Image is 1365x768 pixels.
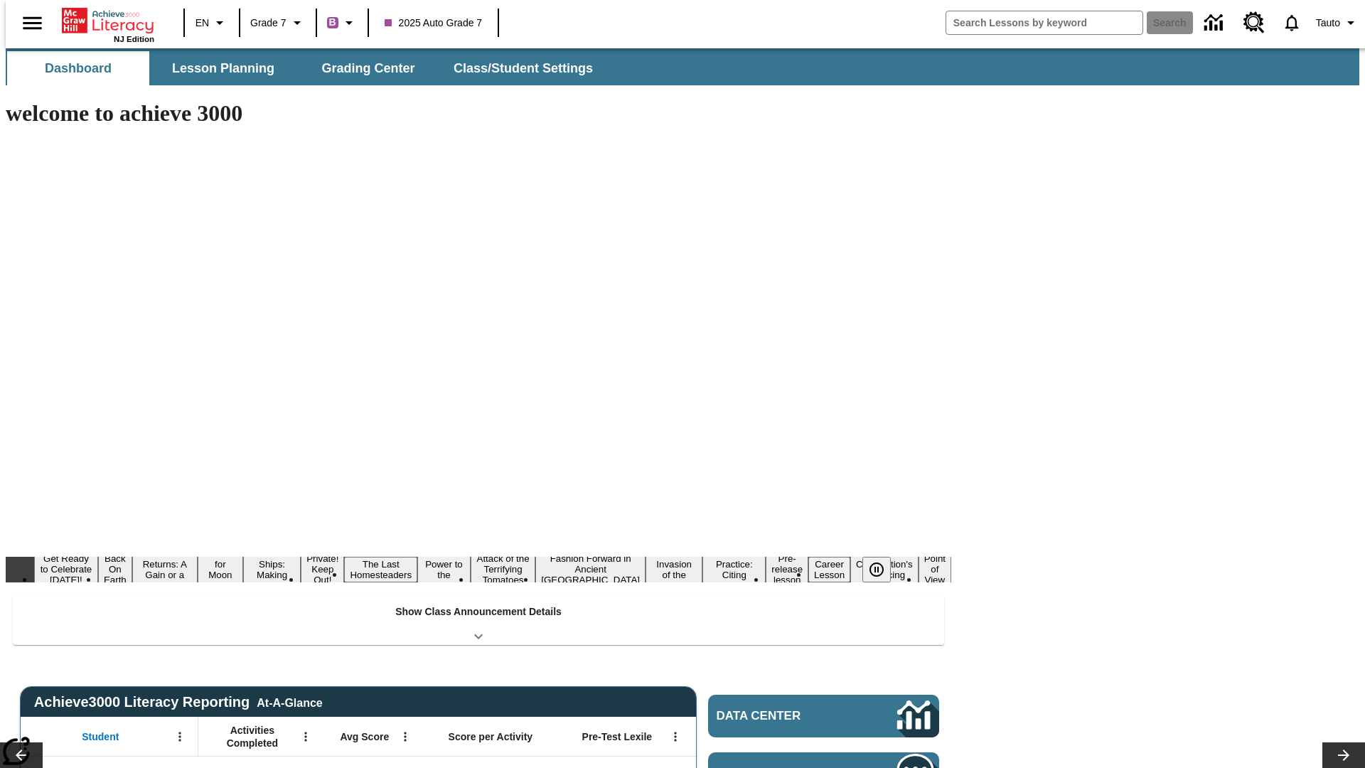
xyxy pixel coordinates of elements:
h1: welcome to achieve 3000 [6,100,951,127]
button: Open Menu [395,726,416,747]
button: Boost Class color is purple. Change class color [321,10,363,36]
span: Data Center [717,709,850,723]
span: NJ Edition [114,35,154,43]
div: SubNavbar [6,48,1359,85]
div: Show Class Announcement Details [13,596,944,645]
button: Slide 10 Fashion Forward in Ancient Rome [535,551,646,587]
button: Grading Center [297,51,439,85]
button: Slide 14 Career Lesson [808,557,850,582]
button: Slide 16 Point of View [919,551,951,587]
button: Lesson carousel, Next [1322,742,1365,768]
a: Data Center [1196,4,1235,43]
button: Slide 1 Get Ready to Celebrate Juneteenth! [34,551,98,587]
button: Slide 12 Mixed Practice: Citing Evidence [702,546,766,593]
button: Dashboard [7,51,149,85]
span: Achieve3000 Literacy Reporting [34,694,323,710]
button: Open side menu [11,2,53,44]
button: Class/Student Settings [442,51,604,85]
button: Slide 13 Pre-release lesson [766,551,808,587]
button: Language: EN, Select a language [189,10,235,36]
button: Lesson Planning [152,51,294,85]
span: Student [82,730,119,743]
a: Notifications [1273,4,1310,41]
input: search field [946,11,1142,34]
span: B [329,14,336,31]
button: Slide 11 The Invasion of the Free CD [646,546,702,593]
button: Open Menu [295,726,316,747]
a: Home [62,6,154,35]
button: Slide 8 Solar Power to the People [417,546,471,593]
span: Avg Score [340,730,389,743]
div: Pause [862,557,905,582]
button: Slide 3 Free Returns: A Gain or a Drain? [132,546,198,593]
button: Profile/Settings [1310,10,1365,36]
button: Pause [862,557,891,582]
button: Slide 15 The Constitution's Balancing Act [850,546,919,593]
p: Show Class Announcement Details [395,604,562,619]
div: At-A-Glance [257,694,322,710]
button: Slide 4 Time for Moon Rules? [198,546,243,593]
a: Resource Center, Will open in new tab [1235,4,1273,42]
a: Data Center [708,695,939,737]
span: Grade 7 [250,16,287,31]
button: Slide 2 Back On Earth [98,551,132,587]
span: Tauto [1316,16,1340,31]
div: SubNavbar [6,51,606,85]
button: Slide 5 Cruise Ships: Making Waves [243,546,301,593]
button: Open Menu [169,726,191,747]
span: Score per Activity [449,730,533,743]
div: Home [62,5,154,43]
button: Slide 9 Attack of the Terrifying Tomatoes [471,551,535,587]
button: Slide 7 The Last Homesteaders [344,557,417,582]
button: Open Menu [665,726,686,747]
span: EN [196,16,209,31]
button: Slide 6 Private! Keep Out! [301,551,344,587]
span: Pre-Test Lexile [582,730,653,743]
button: Grade: Grade 7, Select a grade [245,10,311,36]
span: Activities Completed [205,724,299,750]
span: 2025 Auto Grade 7 [385,16,483,31]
